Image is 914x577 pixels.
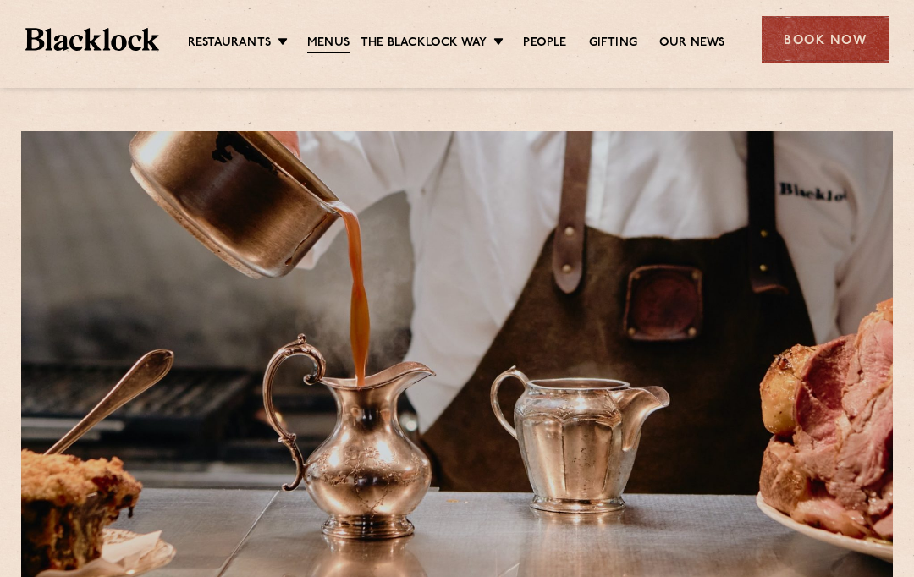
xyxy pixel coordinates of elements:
[188,35,271,52] a: Restaurants
[361,35,487,52] a: The Blacklock Way
[589,35,637,52] a: Gifting
[523,35,566,52] a: People
[659,35,725,52] a: Our News
[307,35,350,53] a: Menus
[762,16,889,63] div: Book Now
[25,28,159,51] img: BL_Textured_Logo-footer-cropped.svg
